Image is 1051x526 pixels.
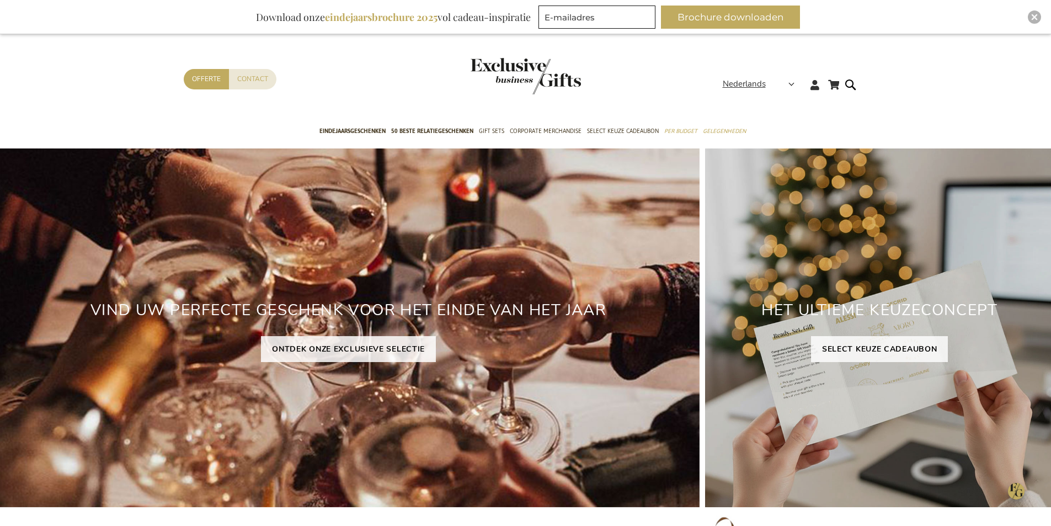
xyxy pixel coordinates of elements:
form: marketing offers and promotions [538,6,659,32]
div: Download onze vol cadeau-inspiratie [251,6,536,29]
a: Offerte [184,69,229,89]
b: eindejaarsbrochure 2025 [325,10,438,24]
img: Close [1031,14,1038,20]
a: Gift Sets [479,118,504,146]
a: 50 beste relatiegeschenken [391,118,473,146]
a: Gelegenheden [703,118,746,146]
a: Eindejaarsgeschenken [319,118,386,146]
div: Close [1028,10,1041,24]
img: Exclusive Business gifts logo [471,58,581,94]
span: Select Keuze Cadeaubon [587,125,659,137]
input: E-mailadres [538,6,655,29]
span: Gelegenheden [703,125,746,137]
span: Eindejaarsgeschenken [319,125,386,137]
a: Contact [229,69,276,89]
a: ONTDEK ONZE EXCLUSIEVE SELECTIE [261,336,436,362]
a: Select Keuze Cadeaubon [587,118,659,146]
span: Nederlands [723,78,766,91]
a: Corporate Merchandise [510,118,581,146]
a: Per Budget [664,118,697,146]
span: Gift Sets [479,125,504,137]
span: 50 beste relatiegeschenken [391,125,473,137]
a: store logo [471,58,526,94]
button: Brochure downloaden [661,6,800,29]
a: SELECT KEUZE CADEAUBON [811,336,948,362]
span: Per Budget [664,125,697,137]
span: Corporate Merchandise [510,125,581,137]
